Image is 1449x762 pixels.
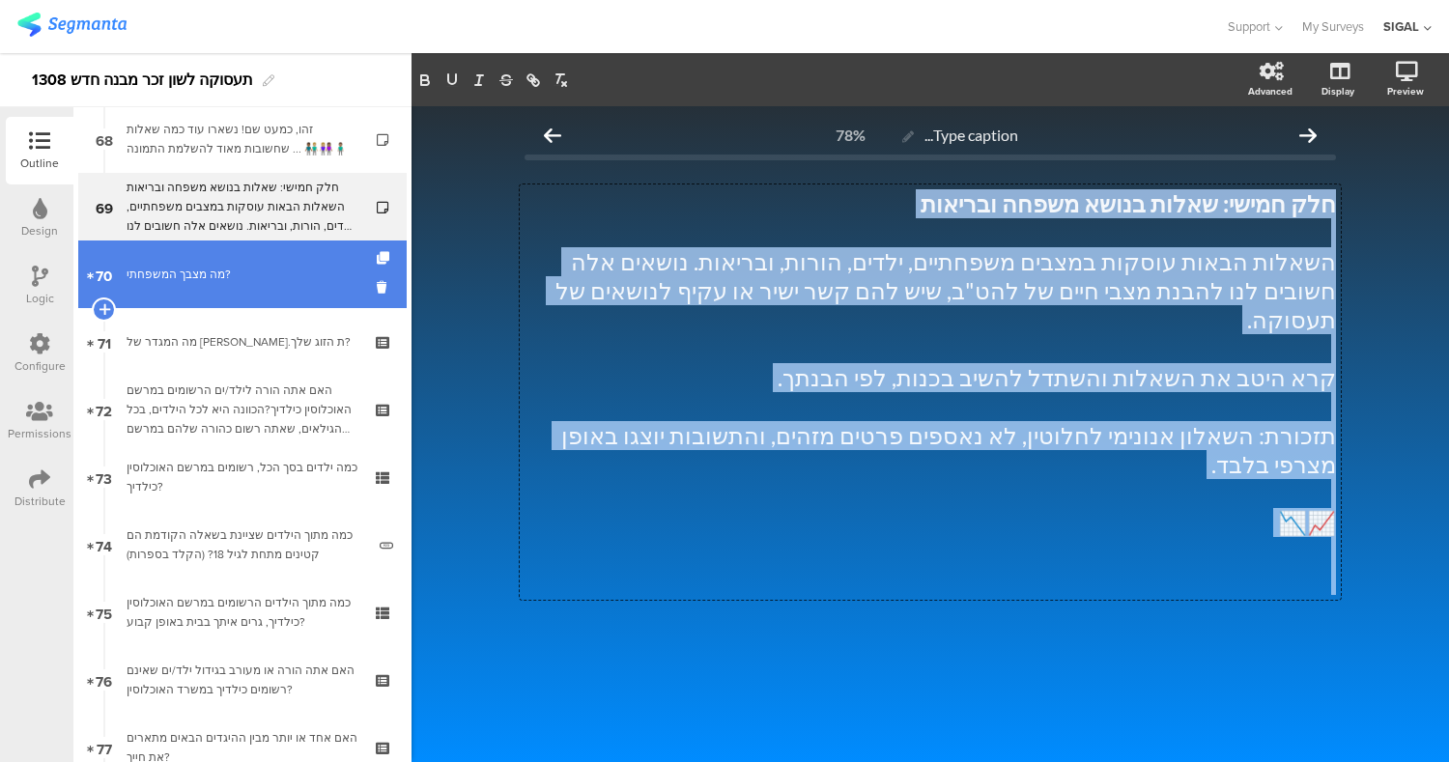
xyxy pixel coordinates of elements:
[525,421,1336,479] p: תזכורת: השאלון אנונימי לחלוטין, לא נאספים פרטים מזהים, והתשובות יוצגו באופן מצרפי בלבד.
[21,222,58,240] div: Design
[78,443,407,511] a: 73 כמה ילדים בסך הכל, רשומים במרשם האוכלוסין כילדיך?
[96,128,113,150] span: 68
[127,332,357,352] div: מה המגדר של בן.ת הזוג שלך?
[78,579,407,646] a: 75 כמה מתוך הילדים הרשומים במרשם האוכלוסין כילדיך, גרים איתך בבית באופן קבוע?
[96,399,112,420] span: 72
[8,425,71,442] div: Permissions
[127,265,357,284] div: מה מצבך המשפחתי?
[127,661,357,699] div: האם אתה הורה או מעורב בגידול ילד/ים שאינם רשומים כילדיך במשרד האוכלוסין?
[127,525,365,564] div: כמה מתוך הילדים שציינת בשאלה הקודמת הם קטינים מתחת לגיל 18? (הקלד בספרות)
[78,646,407,714] a: 76 האם אתה הורה או מעורב בגידול ילד/ים שאינם רשומים כילדיך במשרד האוכלוסין?
[525,508,1336,537] p: 📈📉
[97,737,112,758] span: 77
[78,105,407,173] a: 68 זהו, כמעט שם! נשארו עוד כמה שאלות שחשובות מאוד להשלמת התמונה ... 👨🏾‍🤝‍👨🏼👩🏼‍🤝‍👩🏽🧍🏽‍♂️
[96,669,112,691] span: 76
[78,240,407,308] a: 70 מה מצבך המשפחתי?
[924,126,1018,144] span: Type caption...
[1321,84,1354,99] div: Display
[1387,84,1424,99] div: Preview
[14,493,66,510] div: Distribute
[14,357,66,375] div: Configure
[78,308,407,376] a: 71 מה המגדר של [PERSON_NAME].ת הזוג שלך?
[127,593,357,632] div: כמה מתוך הילדים הרשומים במרשם האוכלוסין כילדיך, גרים איתך בבית באופן קבוע?
[1248,84,1293,99] div: Advanced
[20,155,59,172] div: Outline
[96,466,112,488] span: 73
[17,13,127,37] img: segmanta logo
[96,534,112,555] span: 74
[836,126,866,144] div: 78%
[127,120,357,158] div: זהו, כמעט שם! נשארו עוד כמה שאלות שחשובות מאוד להשלמת התמונה ... 👨🏾‍🤝‍👨🏼👩🏼‍🤝‍👩🏽🧍🏽‍♂️
[525,363,1336,392] p: קרא היטב את השאלות והשתדל להשיב בכנות, לפי הבנתך.
[525,247,1336,334] p: השאלות הבאות עוסקות במצבים משפחתיים, ילדים, הורות, ובריאות. נושאים אלה חשובים לנו להבנת מצבי חיים...
[32,65,253,96] div: תעסוקה לשון זכר מבנה חדש 1308
[96,264,112,285] span: 70
[1383,17,1419,36] div: SIGAL
[78,173,407,240] a: 69 חלק חמישי: שאלות בנושא משפחה ובריאות השאלות הבאות עוסקות במצבים משפחתיים, ילדים, הורות, ובריאו...
[377,278,393,296] i: Delete
[921,189,1336,217] strong: חלק חמישי: שאלות בנושא משפחה ובריאות
[127,381,357,438] div: האם אתה הורה לילד/ים הרשומים במרשם האוכלוסין כילדיך?הכוונה היא לכל הילדים, בכל הגילאים, שאתה רשום...
[96,602,112,623] span: 75
[78,511,407,579] a: 74 כמה מתוך הילדים שציינת בשאלה הקודמת הם קטינים מתחת לגיל 18? (הקלד בספרות)
[127,178,357,236] div: חלק חמישי: שאלות בנושא משפחה ובריאות השאלות הבאות עוסקות במצבים משפחתיים, ילדים, הורות, ובריאות. ...
[1228,17,1270,36] span: Support
[98,331,111,353] span: 71
[26,290,54,307] div: Logic
[78,376,407,443] a: 72 האם אתה הורה לילד/ים הרשומים במרשם האוכלוסין כילדיך?הכוונה היא לכל הילדים, בכל הגילאים, שאתה ר...
[377,252,393,265] i: Duplicate
[96,196,113,217] span: 69
[127,458,357,496] div: כמה ילדים בסך הכל, רשומים במרשם האוכלוסין כילדיך?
